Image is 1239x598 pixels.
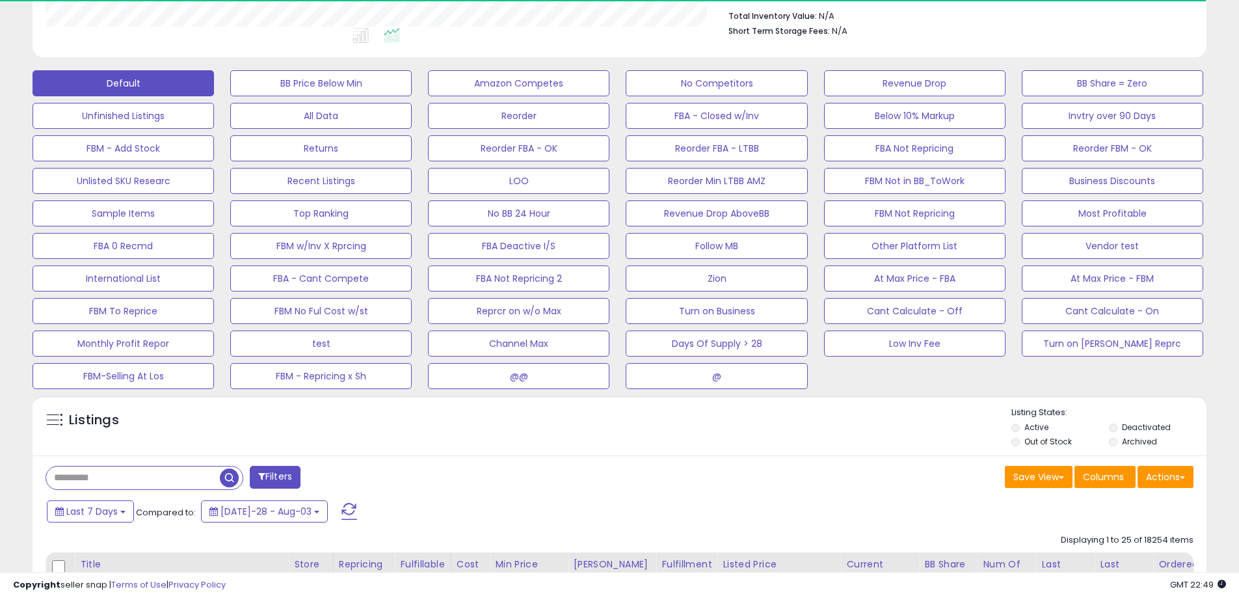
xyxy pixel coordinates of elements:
button: Turn on [PERSON_NAME] Reprc [1022,331,1203,357]
label: Active [1024,422,1048,433]
div: Store Name [294,558,328,585]
h5: Listings [69,411,119,429]
button: Channel Max [428,331,609,357]
div: Fulfillable Quantity [400,558,445,585]
button: Days Of Supply > 28 [626,331,807,357]
button: At Max Price - FBA [824,265,1006,292]
button: Actions [1138,466,1193,488]
button: Other Platform List [824,233,1006,259]
strong: Copyright [13,578,60,591]
div: Title [80,558,283,571]
button: FBA Not Repricing 2 [428,265,609,292]
button: FBM - Add Stock [33,135,214,161]
button: Reorder [428,103,609,129]
button: Invtry over 90 Days [1022,103,1203,129]
span: Last 7 Days [66,505,118,518]
div: Listed Price [723,558,835,571]
span: Columns [1083,470,1124,483]
div: Cost [457,558,485,571]
button: BB Price Below Min [230,70,412,96]
div: Current Buybox Price [846,558,913,585]
button: FBM No Ful Cost w/st [230,298,412,324]
button: All Data [230,103,412,129]
button: International List [33,265,214,292]
div: Repricing [339,558,390,571]
button: Most Profitable [1022,200,1203,226]
button: FBA - Cant Compete [230,265,412,292]
button: test [230,331,412,357]
button: Unfinished Listings [33,103,214,129]
span: Compared to: [136,506,196,519]
div: Min Price [495,558,562,571]
button: Cant Calculate - On [1022,298,1203,324]
button: Low Inv Fee [824,331,1006,357]
button: Reprcr on w/o Max [428,298,609,324]
button: No Competitors [626,70,807,96]
button: Amazon Competes [428,70,609,96]
label: Archived [1122,436,1157,447]
button: At Max Price - FBM [1022,265,1203,292]
button: FBM-Selling At Los [33,363,214,389]
button: Sample Items [33,200,214,226]
button: Revenue Drop [824,70,1006,96]
button: No BB 24 Hour [428,200,609,226]
div: [PERSON_NAME] [573,558,650,571]
button: Vendor test [1022,233,1203,259]
button: Reorder Min LTBB AMZ [626,168,807,194]
span: 2025-08-11 22:49 GMT [1170,578,1226,591]
button: Unlisted SKU Researc [33,168,214,194]
button: Turn on Business [626,298,807,324]
button: Cant Calculate - Off [824,298,1006,324]
button: Top Ranking [230,200,412,226]
button: Last 7 Days [47,500,134,523]
button: Save View [1005,466,1072,488]
button: Columns [1074,466,1136,488]
button: [DATE]-28 - Aug-03 [201,500,328,523]
button: FBM Not in BB_ToWork [824,168,1006,194]
button: BB Share = Zero [1022,70,1203,96]
button: Recent Listings [230,168,412,194]
button: Reorder FBA - OK [428,135,609,161]
button: Reorder FBM - OK [1022,135,1203,161]
div: Displaying 1 to 25 of 18254 items [1061,534,1193,547]
button: FBM To Reprice [33,298,214,324]
div: Num of Comp. [983,558,1030,585]
button: FBA 0 Recmd [33,233,214,259]
div: BB Share 24h. [924,558,972,585]
button: Default [33,70,214,96]
button: Business Discounts [1022,168,1203,194]
button: FBM w/Inv X Rprcing [230,233,412,259]
button: FBM Not Repricing [824,200,1006,226]
button: Below 10% Markup [824,103,1006,129]
a: Terms of Use [111,578,167,591]
p: Listing States: [1011,407,1206,419]
div: seller snap | | [13,579,226,591]
div: Fulfillment Cost [661,558,712,585]
button: Filters [250,466,300,489]
button: @ [626,363,807,389]
button: FBA - Closed w/Inv [626,103,807,129]
button: LOO [428,168,609,194]
label: Out of Stock [1024,436,1072,447]
button: Monthly Profit Repor [33,331,214,357]
button: @@ [428,363,609,389]
div: Ordered Items [1158,558,1206,585]
a: Privacy Policy [168,578,226,591]
button: Returns [230,135,412,161]
button: Reorder FBA - LTBB [626,135,807,161]
button: FBA Deactive I/S [428,233,609,259]
button: Follow MB [626,233,807,259]
button: Zion [626,265,807,292]
span: [DATE]-28 - Aug-03 [220,505,312,518]
button: FBM - Repricing x Sh [230,363,412,389]
label: Deactivated [1122,422,1171,433]
button: FBA Not Repricing [824,135,1006,161]
button: Revenue Drop AboveBB [626,200,807,226]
